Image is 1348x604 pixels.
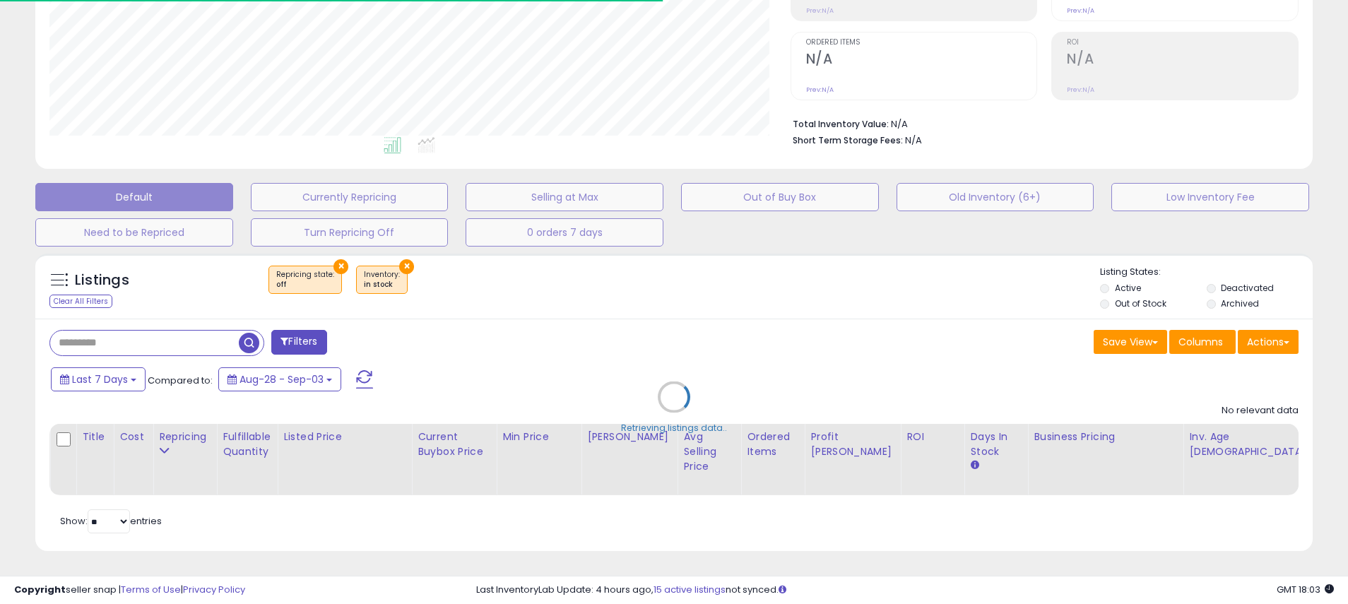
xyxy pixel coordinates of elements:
li: N/A [793,114,1288,131]
h2: N/A [806,51,1037,70]
span: 2025-09-11 18:03 GMT [1277,583,1334,596]
small: Prev: N/A [1067,85,1094,94]
div: seller snap | | [14,584,245,597]
span: N/A [905,134,922,147]
button: Turn Repricing Off [251,218,449,247]
a: Terms of Use [121,583,181,596]
button: Default [35,183,233,211]
a: Privacy Policy [183,583,245,596]
button: Out of Buy Box [681,183,879,211]
small: Prev: N/A [806,85,834,94]
button: Low Inventory Fee [1111,183,1309,211]
small: Prev: N/A [806,6,834,15]
b: Total Inventory Value: [793,118,889,130]
button: Selling at Max [466,183,663,211]
div: Last InventoryLab Update: 4 hours ago, not synced. [476,584,1334,597]
b: Short Term Storage Fees: [793,134,903,146]
strong: Copyright [14,583,66,596]
div: Retrieving listings data.. [621,422,727,434]
a: 15 active listings [654,583,726,596]
h2: N/A [1067,51,1298,70]
button: Currently Repricing [251,183,449,211]
span: ROI [1067,39,1298,47]
small: Prev: N/A [1067,6,1094,15]
button: Old Inventory (6+) [897,183,1094,211]
button: 0 orders 7 days [466,218,663,247]
span: Ordered Items [806,39,1037,47]
button: Need to be Repriced [35,218,233,247]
